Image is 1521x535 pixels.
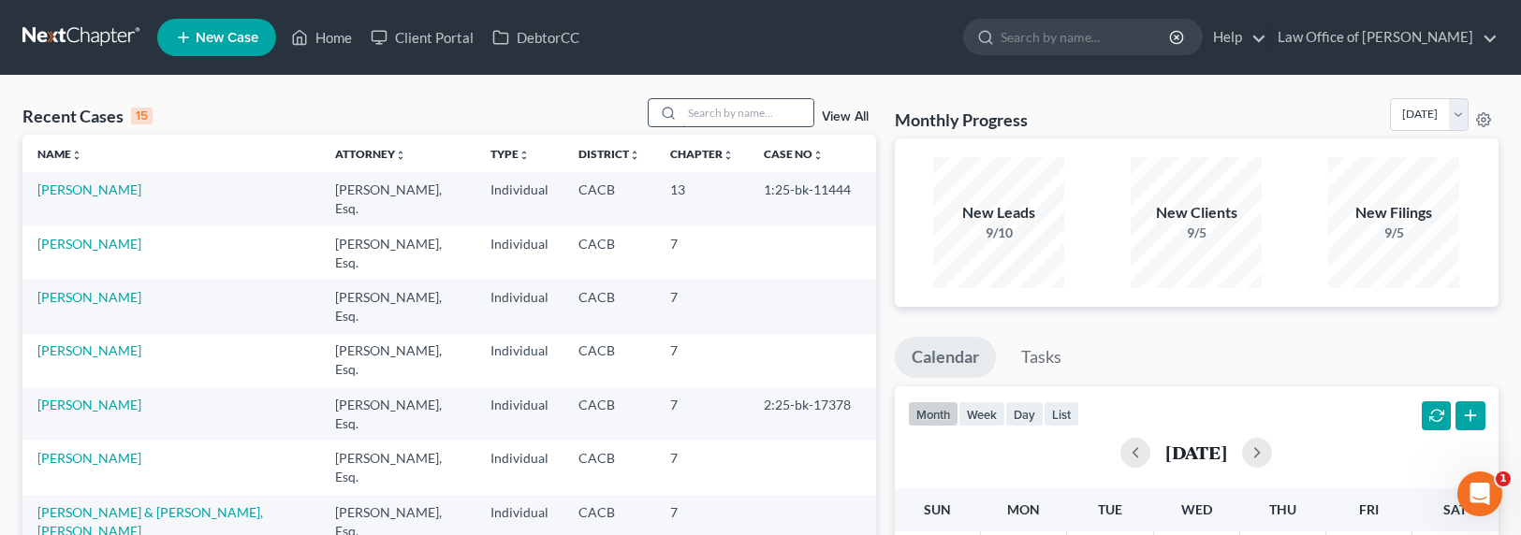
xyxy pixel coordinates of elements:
a: Districtunfold_more [578,147,640,161]
span: New Case [196,31,258,45]
a: Attorneyunfold_more [335,147,406,161]
a: DebtorCC [483,21,589,54]
i: unfold_more [519,150,530,161]
i: unfold_more [629,150,640,161]
td: [PERSON_NAME], Esq. [320,172,475,225]
a: [PERSON_NAME] [37,289,141,305]
h3: Monthly Progress [895,108,1028,131]
i: unfold_more [812,150,824,161]
td: 2:25-bk-17378 [749,387,876,441]
td: Individual [475,334,563,387]
span: 1 [1496,471,1511,486]
a: Law Office of [PERSON_NAME] [1268,21,1498,54]
input: Search by name... [1001,20,1172,54]
div: New Leads [933,202,1064,224]
td: 1:25-bk-11444 [749,172,876,225]
i: unfold_more [71,150,82,161]
div: 9/5 [1328,224,1459,242]
td: CACB [563,280,655,333]
a: [PERSON_NAME] [37,236,141,252]
a: [PERSON_NAME] [37,397,141,412]
a: Chapterunfold_more [670,147,734,161]
span: Sun [924,501,951,517]
td: 7 [655,441,749,494]
span: Thu [1269,501,1296,517]
div: 15 [131,108,153,124]
a: Calendar [895,337,996,378]
a: Typeunfold_more [490,147,530,161]
button: day [1005,401,1044,427]
a: Tasks [1004,337,1078,378]
td: Individual [475,441,563,494]
span: Tue [1098,501,1122,517]
a: [PERSON_NAME] [37,342,141,358]
a: Help [1204,21,1266,54]
button: list [1044,401,1079,427]
td: [PERSON_NAME], Esq. [320,441,475,494]
td: CACB [563,441,655,494]
a: Home [282,21,361,54]
span: Fri [1359,501,1379,517]
td: CACB [563,226,655,280]
div: Recent Cases [22,105,153,127]
td: [PERSON_NAME], Esq. [320,387,475,441]
td: Individual [475,387,563,441]
td: CACB [563,387,655,441]
div: 9/5 [1131,224,1262,242]
div: New Filings [1328,202,1459,224]
a: [PERSON_NAME] [37,181,141,197]
span: Mon [1007,501,1040,517]
td: [PERSON_NAME], Esq. [320,334,475,387]
i: unfold_more [723,150,734,161]
a: Case Nounfold_more [764,147,824,161]
iframe: Intercom live chat [1457,471,1502,516]
i: unfold_more [395,150,406,161]
td: CACB [563,172,655,225]
h2: [DATE] [1165,442,1227,462]
td: Individual [475,226,563,280]
td: 7 [655,226,749,280]
td: 7 [655,387,749,441]
input: Search by name... [682,99,813,126]
div: 9/10 [933,224,1064,242]
a: Client Portal [361,21,483,54]
td: [PERSON_NAME], Esq. [320,280,475,333]
td: [PERSON_NAME], Esq. [320,226,475,280]
span: Sat [1443,501,1467,517]
td: Individual [475,172,563,225]
a: View All [822,110,869,123]
a: [PERSON_NAME] [37,450,141,466]
a: Nameunfold_more [37,147,82,161]
td: 13 [655,172,749,225]
td: 7 [655,280,749,333]
button: month [908,401,958,427]
button: week [958,401,1005,427]
td: 7 [655,334,749,387]
td: CACB [563,334,655,387]
div: New Clients [1131,202,1262,224]
span: Wed [1181,501,1212,517]
td: Individual [475,280,563,333]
